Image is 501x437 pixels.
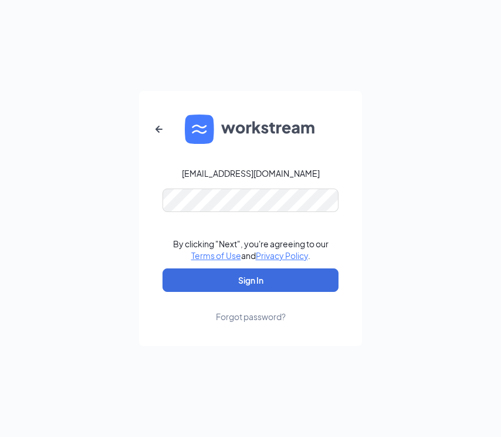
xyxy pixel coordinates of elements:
svg: ArrowLeftNew [152,122,166,136]
a: Terms of Use [191,250,241,261]
div: By clicking "Next", you're agreeing to our and . [173,238,329,261]
a: Privacy Policy [256,250,308,261]
img: WS logo and Workstream text [185,115,316,144]
a: Forgot password? [216,292,286,322]
div: Forgot password? [216,311,286,322]
button: Sign In [163,268,338,292]
button: ArrowLeftNew [145,115,173,143]
div: [EMAIL_ADDRESS][DOMAIN_NAME] [182,167,320,179]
